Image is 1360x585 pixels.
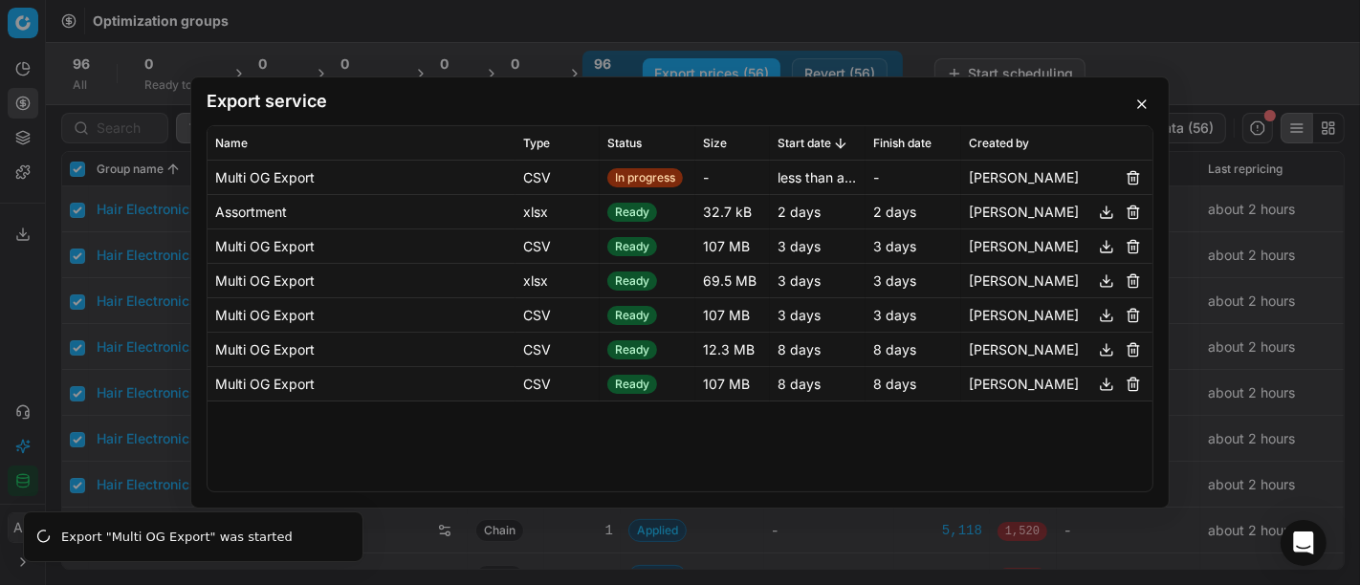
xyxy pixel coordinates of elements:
div: [PERSON_NAME] [969,166,1145,189]
span: less than a minute [778,169,890,185]
td: - [866,161,961,195]
span: In progress [607,168,683,187]
div: CSV [523,237,592,256]
div: CSV [523,168,592,187]
div: Multi OG Export [215,306,508,325]
div: Multi OG Export [215,375,508,394]
div: CSV [523,375,592,394]
span: 2 days [778,204,821,220]
div: [PERSON_NAME] [969,201,1145,224]
h2: Export service [207,93,1153,110]
span: 3 days [778,238,821,254]
span: 3 days [873,238,916,254]
div: 107 MB [703,237,762,256]
span: Ready [607,340,657,359]
span: 8 days [873,341,916,357]
div: [PERSON_NAME] [969,235,1145,258]
button: Sorted by Start date descending [831,134,850,153]
span: Start date [778,136,831,151]
div: 12.3 MB [703,340,762,359]
div: CSV [523,340,592,359]
span: Ready [607,271,657,291]
div: 32.7 kB [703,203,762,222]
span: Name [215,136,248,151]
div: 107 MB [703,375,762,394]
span: Created by [969,136,1029,151]
span: 3 days [873,272,916,289]
div: CSV [523,306,592,325]
div: xlsx [523,271,592,291]
span: 3 days [778,307,821,323]
div: Multi OG Export [215,271,508,291]
div: [PERSON_NAME] [969,270,1145,292]
div: [PERSON_NAME] [969,338,1145,361]
div: 69.5 MB [703,271,762,291]
span: Type [523,136,550,151]
div: [PERSON_NAME] [969,304,1145,327]
span: 2 days [873,204,916,220]
span: Ready [607,237,657,256]
div: Assortment [215,203,508,222]
div: Multi OG Export [215,168,508,187]
span: 3 days [778,272,821,289]
div: Multi OG Export [215,340,508,359]
div: 107 MB [703,306,762,325]
div: xlsx [523,203,592,222]
span: Size [703,136,727,151]
span: 8 days [778,341,821,357]
div: [PERSON_NAME] [969,373,1145,396]
div: Multi OG Export [215,237,508,256]
span: Ready [607,375,657,394]
span: 8 days [873,376,916,392]
span: 3 days [873,307,916,323]
span: Ready [607,203,657,222]
span: Ready [607,306,657,325]
span: 8 days [778,376,821,392]
span: Status [607,136,642,151]
div: - [703,168,762,187]
span: Finish date [873,136,932,151]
